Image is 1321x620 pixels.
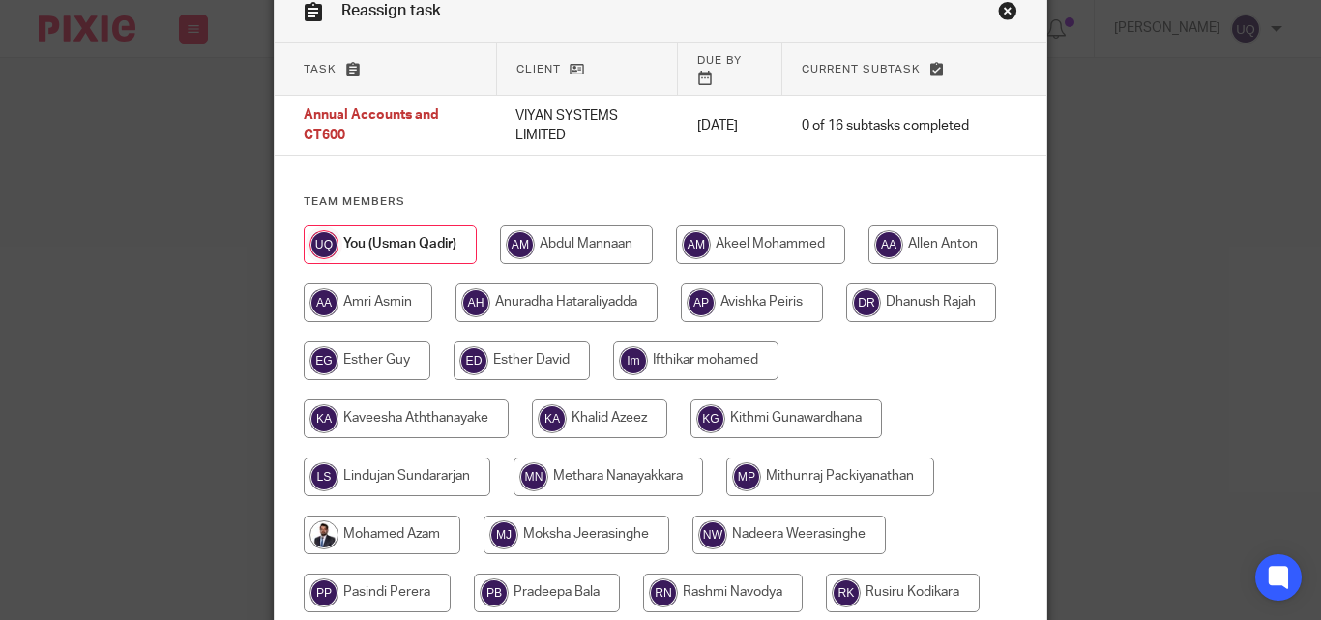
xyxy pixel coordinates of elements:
span: Due by [697,55,742,66]
span: Reassign task [341,3,441,18]
p: [DATE] [697,116,763,135]
a: Close this dialog window [998,1,1017,27]
span: Annual Accounts and CT600 [304,109,439,143]
span: Client [516,64,561,74]
td: 0 of 16 subtasks completed [782,96,988,156]
span: Current subtask [802,64,921,74]
span: Task [304,64,337,74]
h4: Team members [304,194,1017,210]
p: VIYAN SYSTEMS LIMITED [515,106,658,146]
